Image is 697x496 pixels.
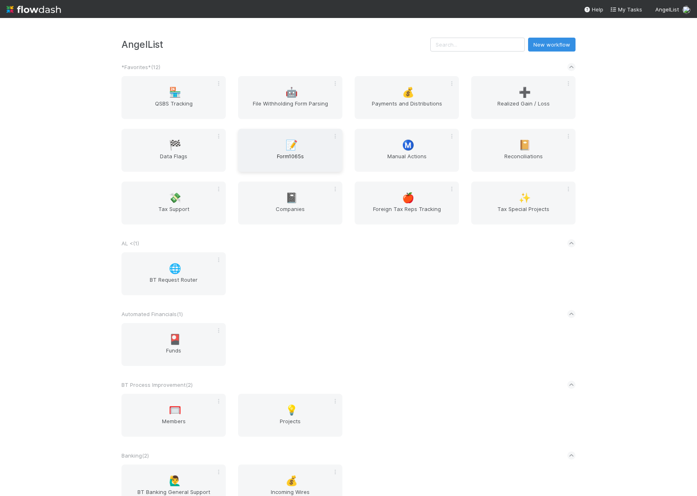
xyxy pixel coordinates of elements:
[121,182,226,224] a: 💸Tax Support
[241,152,339,168] span: Form1065s
[355,76,459,119] a: 💰Payments and Distributions
[125,417,223,433] span: Members
[474,99,572,116] span: Realized Gain / Loss
[121,452,149,459] span: Banking ( 2 )
[121,382,193,388] span: BT Process Improvement ( 2 )
[402,87,414,98] span: 💰
[121,64,160,70] span: *Favorites* ( 12 )
[125,152,223,168] span: Data Flags
[286,87,298,98] span: 🤖
[355,129,459,172] a: Ⓜ️Manual Actions
[430,38,525,52] input: Search...
[471,182,576,224] a: ✨Tax Special Projects
[121,240,139,247] span: AL < ( 1 )
[655,6,679,13] span: AngelList
[169,87,181,98] span: 🏪
[7,2,61,16] img: logo-inverted-e16ddd16eac7371096b0.svg
[121,252,226,295] a: 🌐BT Request Router
[286,140,298,150] span: 📝
[584,5,603,13] div: Help
[682,6,690,14] img: avatar_711f55b7-5a46-40da-996f-bc93b6b86381.png
[358,99,456,116] span: Payments and Distributions
[471,76,576,119] a: ➕Realized Gain / Loss
[238,182,342,224] a: 📓Companies
[241,99,339,116] span: File Withholding Form Parsing
[238,129,342,172] a: 📝Form1065s
[402,193,414,203] span: 🍎
[241,417,339,433] span: Projects
[125,276,223,292] span: BT Request Router
[125,99,223,116] span: QSBS Tracking
[121,394,226,437] a: 🥅Members
[241,205,339,221] span: Companies
[286,476,298,486] span: 💰
[121,39,430,50] h3: AngelList
[286,193,298,203] span: 📓
[169,476,181,486] span: 🙋‍♂️
[528,38,576,52] button: New workflow
[519,140,531,150] span: 📔
[474,152,572,168] span: Reconciliations
[121,323,226,366] a: 🎴Funds
[121,129,226,172] a: 🏁Data Flags
[125,346,223,363] span: Funds
[125,205,223,221] span: Tax Support
[169,334,181,345] span: 🎴
[471,129,576,172] a: 📔Reconciliations
[474,205,572,221] span: Tax Special Projects
[610,5,642,13] a: My Tasks
[169,140,181,150] span: 🏁
[355,182,459,224] a: 🍎Foreign Tax Reps Tracking
[402,140,414,150] span: Ⓜ️
[238,76,342,119] a: 🤖File Withholding Form Parsing
[610,6,642,13] span: My Tasks
[519,193,531,203] span: ✨
[169,193,181,203] span: 💸
[169,405,181,415] span: 🥅
[169,263,181,274] span: 🌐
[121,311,183,317] span: Automated Financials ( 1 )
[286,405,298,415] span: 💡
[358,205,456,221] span: Foreign Tax Reps Tracking
[238,394,342,437] a: 💡Projects
[519,87,531,98] span: ➕
[121,76,226,119] a: 🏪QSBS Tracking
[358,152,456,168] span: Manual Actions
